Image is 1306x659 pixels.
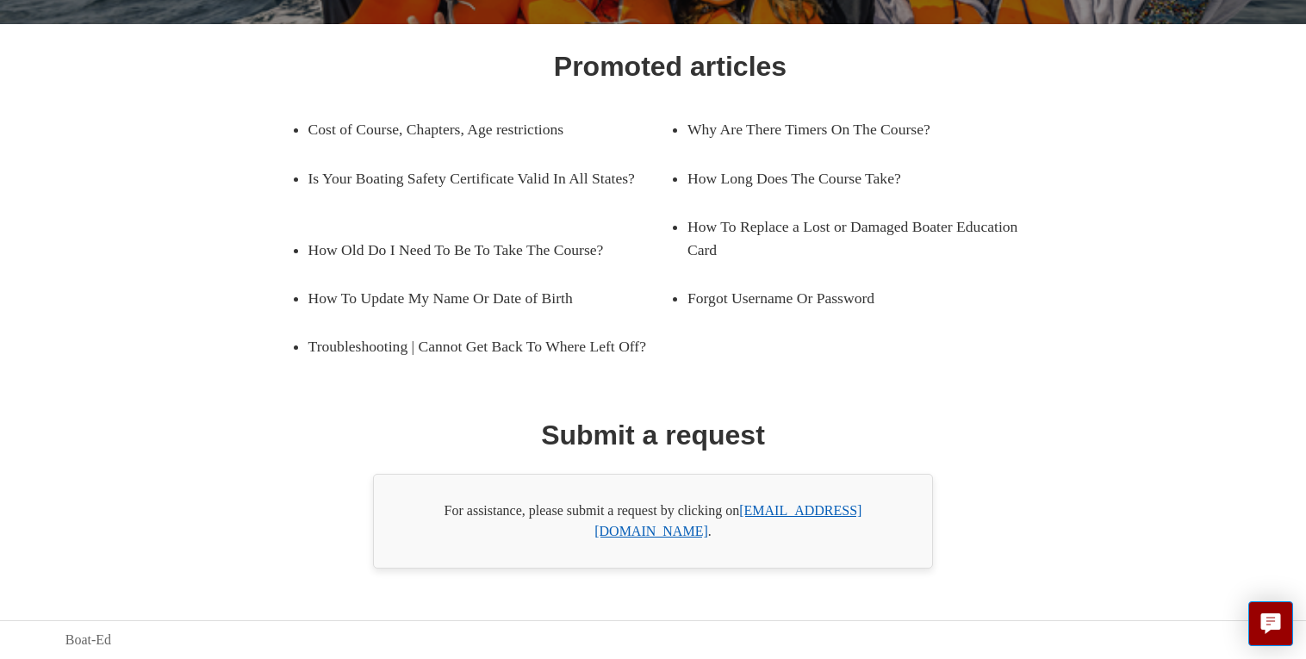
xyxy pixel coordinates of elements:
[554,46,787,87] h1: Promoted articles
[308,105,644,153] a: Cost of Course, Chapters, Age restrictions
[687,154,1023,202] a: How Long Does The Course Take?
[308,322,670,370] a: Troubleshooting | Cannot Get Back To Where Left Off?
[373,474,933,569] div: For assistance, please submit a request by clicking on .
[687,274,1023,322] a: Forgot Username Or Password
[65,630,111,650] a: Boat-Ed
[308,154,670,202] a: Is Your Boating Safety Certificate Valid In All States?
[687,202,1049,274] a: How To Replace a Lost or Damaged Boater Education Card
[1248,601,1293,646] button: Live chat
[541,414,765,456] h1: Submit a request
[308,274,644,322] a: How To Update My Name Or Date of Birth
[687,105,1023,153] a: Why Are There Timers On The Course?
[308,226,644,274] a: How Old Do I Need To Be To Take The Course?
